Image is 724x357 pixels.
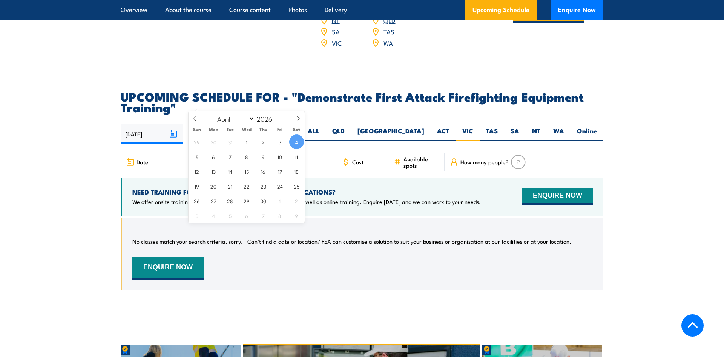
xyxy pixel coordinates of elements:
[547,127,571,141] label: WA
[205,127,222,132] span: Mon
[273,179,287,193] span: April 24, 2026
[206,149,221,164] span: April 6, 2026
[301,127,326,141] label: ALL
[190,193,204,208] span: April 26, 2026
[273,208,287,223] span: May 8, 2026
[256,193,271,208] span: April 30, 2026
[206,164,221,179] span: April 13, 2026
[255,127,271,132] span: Thu
[121,91,603,112] h2: UPCOMING SCHEDULE FOR - "Demonstrate First Attack Firefighting Equipment Training"
[571,127,603,141] label: Online
[223,149,238,164] span: April 7, 2026
[273,149,287,164] span: April 10, 2026
[504,127,526,141] label: SA
[351,127,431,141] label: [GEOGRAPHIC_DATA]
[190,149,204,164] span: April 5, 2026
[273,164,287,179] span: April 17, 2026
[289,208,304,223] span: May 9, 2026
[132,188,481,196] h4: NEED TRAINING FOR LARGER GROUPS OR MULTIPLE LOCATIONS?
[289,179,304,193] span: April 25, 2026
[121,124,183,144] input: From date
[271,127,288,132] span: Fri
[256,149,271,164] span: April 9, 2026
[456,127,480,141] label: VIC
[239,208,254,223] span: May 6, 2026
[239,164,254,179] span: April 15, 2026
[332,15,340,25] a: NT
[190,164,204,179] span: April 12, 2026
[206,193,221,208] span: April 27, 2026
[332,27,340,36] a: SA
[256,164,271,179] span: April 16, 2026
[289,193,304,208] span: May 2, 2026
[273,193,287,208] span: May 1, 2026
[206,208,221,223] span: May 4, 2026
[132,257,204,280] button: ENQUIRE NOW
[223,134,238,149] span: March 31, 2026
[223,164,238,179] span: April 14, 2026
[223,179,238,193] span: April 21, 2026
[132,198,481,206] p: We offer onsite training, training at our centres, multisite solutions as well as online training...
[383,38,393,47] a: WA
[522,188,593,205] button: ENQUIRE NOW
[288,127,305,132] span: Sat
[239,149,254,164] span: April 8, 2026
[247,238,571,245] p: Can’t find a date or location? FSA can customise a solution to suit your business or organisation...
[352,159,364,165] span: Cost
[383,27,394,36] a: TAS
[190,134,204,149] span: March 29, 2026
[223,193,238,208] span: April 28, 2026
[239,179,254,193] span: April 22, 2026
[137,159,148,165] span: Date
[239,134,254,149] span: April 1, 2026
[289,134,304,149] span: April 4, 2026
[289,164,304,179] span: April 18, 2026
[273,134,287,149] span: April 3, 2026
[239,193,254,208] span: April 29, 2026
[255,114,279,123] input: Year
[326,127,351,141] label: QLD
[206,179,221,193] span: April 20, 2026
[223,208,238,223] span: May 5, 2026
[238,127,255,132] span: Wed
[289,149,304,164] span: April 11, 2026
[206,134,221,149] span: March 30, 2026
[383,15,395,25] a: QLD
[256,179,271,193] span: April 23, 2026
[332,38,342,47] a: VIC
[526,127,547,141] label: NT
[403,156,439,168] span: Available spots
[189,127,205,132] span: Sun
[256,208,271,223] span: May 7, 2026
[460,159,509,165] span: How many people?
[222,127,238,132] span: Tue
[214,114,255,124] select: Month
[431,127,456,141] label: ACT
[132,238,243,245] p: No classes match your search criteria, sorry.
[256,134,271,149] span: April 2, 2026
[190,179,204,193] span: April 19, 2026
[480,127,504,141] label: TAS
[190,208,204,223] span: May 3, 2026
